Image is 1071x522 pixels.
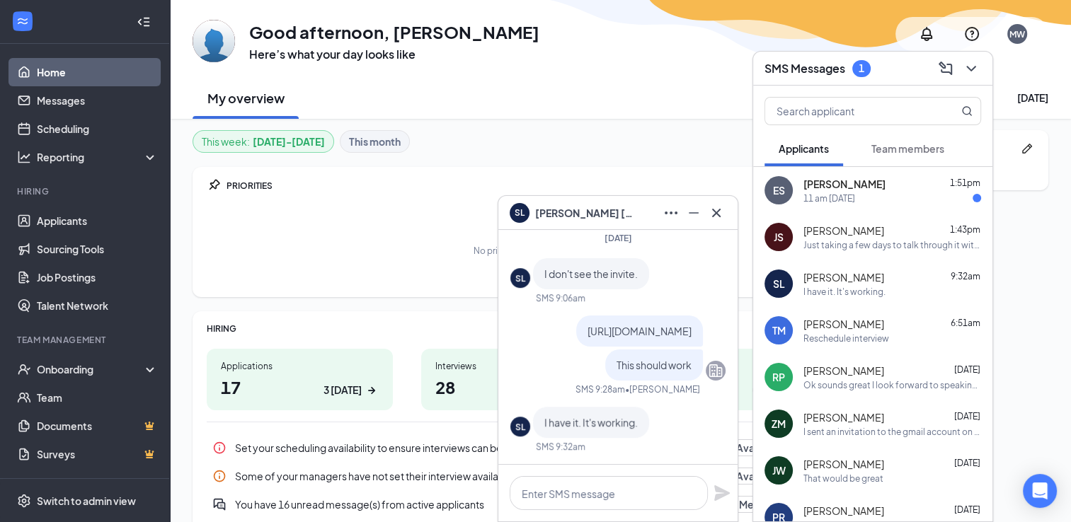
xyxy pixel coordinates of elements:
a: DocumentsCrown [37,412,158,440]
h1: 17 [221,375,379,399]
svg: Pin [207,178,221,192]
svg: Pen [1020,141,1034,156]
div: This week : [202,134,325,149]
div: Set your scheduling availability to ensure interviews can be set up [207,434,822,462]
div: SL [515,272,525,284]
div: Team Management [17,334,155,346]
h2: My overview [207,89,285,107]
svg: ChevronDown [963,60,980,77]
img: Mike Willey [193,20,235,62]
div: JS [774,230,784,244]
a: SurveysCrown [37,440,158,468]
a: Interviews2812 [DATE]ArrowRight [421,349,607,410]
a: Applicants [37,207,158,235]
a: Scheduling [37,115,158,143]
button: Minimize [681,202,704,224]
svg: Company [707,362,724,379]
span: [DATE] [954,364,980,375]
svg: Notifications [918,25,935,42]
div: Hiring [17,185,155,197]
div: Reschedule interview [803,332,889,344]
span: I don't see the invite. [544,267,638,280]
b: This month [349,134,401,149]
span: [PERSON_NAME] [803,410,884,424]
svg: DoubleChatActive [212,497,227,511]
div: Ok sounds great I look forward to speaking with you. [803,379,981,391]
span: [PERSON_NAME] [803,364,884,378]
div: Open Intercom Messenger [1023,474,1057,508]
span: [PERSON_NAME] [803,270,884,284]
h1: Good afternoon, [PERSON_NAME] [249,20,539,44]
a: Team [37,383,158,412]
span: [URL][DOMAIN_NAME] [588,325,692,337]
svg: Ellipses [663,204,680,221]
span: [PERSON_NAME] [PERSON_NAME] [535,205,634,221]
div: MW [1009,28,1025,40]
b: [DATE] - [DATE] [253,134,325,149]
div: SMS 9:32am [536,441,585,453]
svg: Settings [17,494,31,508]
a: Home [37,58,158,86]
svg: Plane [714,485,731,501]
svg: Cross [708,204,725,221]
button: Read Messages [704,496,796,513]
h1: 28 [435,375,593,399]
div: TM [772,323,786,337]
div: That would be great [803,472,883,485]
a: Talent Network [37,291,158,320]
div: 11 am [DATE] [803,192,855,204]
div: RP [772,370,785,384]
span: I have it. It's working. [544,416,638,429]
span: [PERSON_NAME] [803,457,884,471]
svg: ComposeMessage [937,60,954,77]
div: Interviews [435,360,593,372]
div: No priorities pinned. [474,245,555,257]
div: 1 [859,62,864,74]
div: ES [773,183,785,197]
svg: Collapse [137,15,151,29]
svg: Analysis [17,150,31,164]
a: Messages [37,86,158,115]
span: [PERSON_NAME] [803,224,884,238]
a: Applications173 [DATE]ArrowRight [207,349,393,410]
div: SL [515,421,525,433]
div: 3 [DATE] [323,383,362,398]
span: [DATE] [954,504,980,515]
button: Add Availability [706,439,796,456]
svg: UserCheck [17,362,31,376]
div: Onboarding [37,362,146,376]
div: PRIORITIES [227,180,822,192]
div: HIRING [207,323,822,335]
button: Ellipses [658,202,681,224]
input: Search applicant [765,98,933,124]
div: JW [772,463,786,477]
div: Switch to admin view [37,494,136,508]
span: [PERSON_NAME] [803,317,884,331]
div: SMS 9:06am [536,292,585,304]
div: ZM [772,417,786,431]
span: • [PERSON_NAME] [625,383,700,395]
h3: SMS Messages [764,61,845,76]
svg: WorkstreamLogo [16,14,30,28]
a: Job Postings [37,263,158,291]
div: SMS 9:28am [575,383,625,395]
div: You have 16 unread message(s) from active applicants [235,497,695,511]
div: Some of your managers have not set their interview availability yet [235,469,700,483]
div: [DATE] [1017,91,1048,105]
div: SL [773,277,785,291]
svg: MagnifyingGlass [961,105,973,117]
button: ChevronDown [958,57,981,80]
span: 6:51am [951,318,980,328]
span: [DATE] [605,233,632,243]
button: ComposeMessage [933,57,956,80]
div: Some of your managers have not set their interview availability yet [207,462,822,490]
svg: Info [212,469,227,483]
span: [PERSON_NAME] [803,504,884,518]
svg: Info [212,441,227,455]
div: I sent an invitation to the gmail account on your resume. It may say 2pm on the call, I could not... [803,426,981,438]
svg: ArrowRight [365,383,379,398]
div: Reporting [37,150,159,164]
div: You have 16 unread message(s) from active applicants [207,490,822,518]
span: [PERSON_NAME] [803,177,886,191]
